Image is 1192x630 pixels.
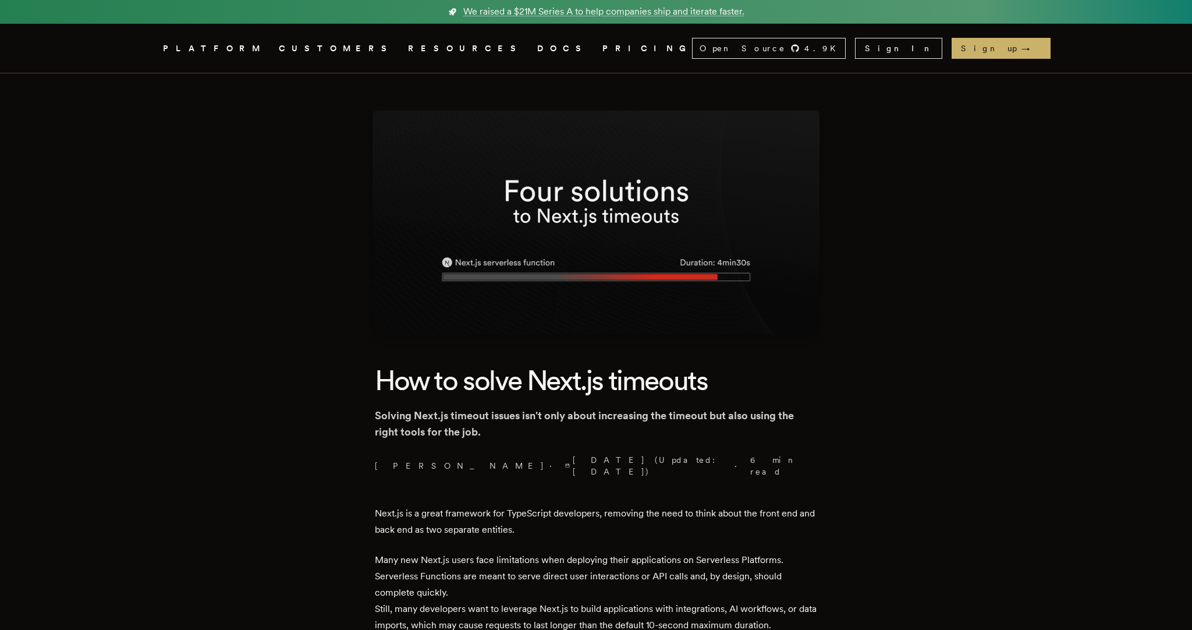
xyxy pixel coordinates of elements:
p: Solving Next.js timeout issues isn't only about increasing the timeout but also using the right t... [375,408,817,440]
span: Open Source [700,43,786,54]
h1: How to solve Next.js timeouts [375,362,817,398]
a: [PERSON_NAME] [375,460,545,472]
a: CUSTOMERS [279,41,394,56]
a: PRICING [602,41,692,56]
a: Sign up [952,38,1051,59]
span: We raised a $21M Series A to help companies ship and iterate faster. [463,5,744,19]
span: 6 min read [750,454,810,477]
span: 4.9 K [804,43,843,54]
a: Sign In [855,38,942,59]
span: → [1021,43,1041,54]
p: Next.js is a great framework for TypeScript developers, removing the need to think about the fron... [375,505,817,538]
nav: Global [130,24,1062,73]
a: DOCS [537,41,588,56]
img: Featured image for How to solve Next.js timeouts blog post [372,111,819,334]
span: [DATE] (Updated: [DATE] ) [565,454,730,477]
button: RESOURCES [408,41,523,56]
button: PLATFORM [163,41,265,56]
p: · · [375,454,817,477]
